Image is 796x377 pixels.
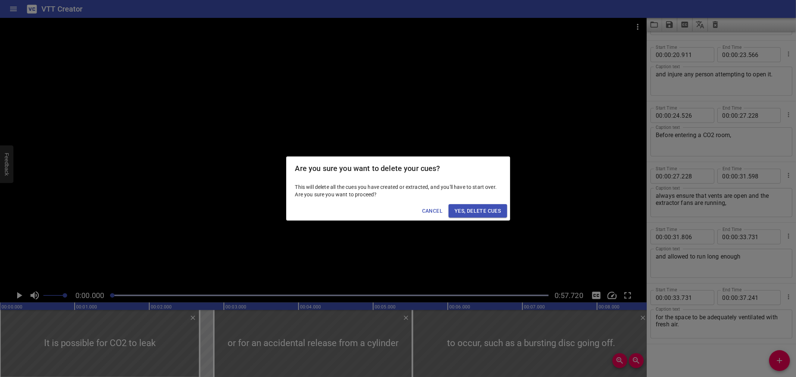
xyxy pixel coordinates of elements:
button: Yes, Delete Cues [449,204,507,218]
h2: Are you sure you want to delete your cues? [295,162,501,174]
span: Cancel [422,206,443,216]
div: This will delete all the cues you have created or extracted, and you'll have to start over. Are y... [286,180,510,201]
span: Yes, Delete Cues [455,206,501,216]
button: Cancel [419,204,446,218]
